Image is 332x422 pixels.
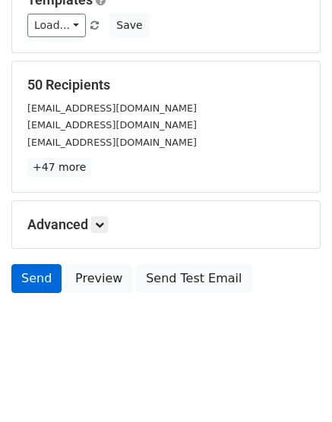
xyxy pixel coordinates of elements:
small: [EMAIL_ADDRESS][DOMAIN_NAME] [27,102,197,114]
small: [EMAIL_ADDRESS][DOMAIN_NAME] [27,119,197,131]
button: Save [109,14,149,37]
h5: Advanced [27,216,305,233]
small: [EMAIL_ADDRESS][DOMAIN_NAME] [27,137,197,148]
a: Send [11,264,62,293]
a: Preview [65,264,132,293]
a: Send Test Email [136,264,251,293]
h5: 50 Recipients [27,77,305,93]
a: +47 more [27,158,91,177]
a: Load... [27,14,86,37]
